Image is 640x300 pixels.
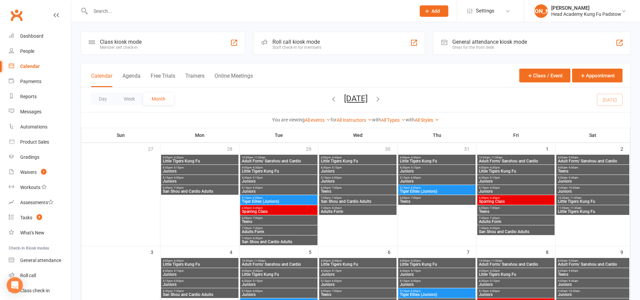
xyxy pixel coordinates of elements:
[9,165,71,180] a: Waivers 1
[20,94,37,99] div: Reports
[91,73,112,87] button: Calendar
[20,200,53,205] div: Assessments
[410,176,421,179] span: - 6:00pm
[9,74,71,89] a: Payments
[241,176,316,179] span: 4:30pm
[400,290,474,293] span: 5:15pm
[479,283,553,287] span: Juniors
[479,272,553,276] span: Little Tigers Kung Fu
[20,170,37,175] div: Waivers
[572,69,623,82] button: Appointment
[173,269,184,272] span: - 5:15pm
[620,143,630,154] div: 2
[479,179,553,183] span: Juniors
[489,269,500,272] span: - 4:30pm
[151,246,160,257] div: 3
[321,293,395,297] span: Teens
[321,269,395,272] span: 4:30pm
[479,199,553,203] span: Sparring Class
[567,156,578,159] span: - 9:00am
[162,272,237,276] span: Juniors
[20,185,40,190] div: Workouts
[567,290,580,293] span: - 10:30am
[9,135,71,150] a: Product Sales
[241,269,316,272] span: 4:00pm
[551,11,621,17] div: Head Academy Kung Fu Padstow
[252,269,263,272] span: - 4:30pm
[479,210,553,214] span: Teens
[400,279,474,283] span: 5:15pm
[400,169,474,173] span: Juniors
[321,210,395,214] span: Adults Form
[400,269,474,272] span: 4:30pm
[620,246,630,257] div: 9
[331,269,342,272] span: - 5:15pm
[173,166,184,169] span: - 5:15pm
[9,29,71,44] a: Dashboard
[400,189,474,193] span: Tiger Elites (Juniors)
[239,128,318,142] th: Tue
[558,166,628,169] span: 8:00am
[9,150,71,165] a: Gradings
[558,259,628,262] span: 8:00am
[241,189,316,193] span: Juniors
[400,176,474,179] span: 5:15pm
[479,189,553,193] span: Juniors
[20,33,43,39] div: Dashboard
[162,176,237,179] span: 5:15pm
[9,283,71,298] a: Class kiosk mode
[173,290,184,293] span: - 7:30pm
[241,179,316,183] span: Juniors
[241,207,316,210] span: 6:00pm
[452,45,527,50] div: Great for the front desk
[489,290,500,293] span: - 6:00pm
[321,199,395,203] span: San Shou and Cardio Adults
[410,166,421,169] span: - 5:15pm
[558,283,628,287] span: Juniors
[321,279,395,283] span: 5:15pm
[489,186,500,189] span: - 6:00pm
[241,279,316,283] span: 4:30pm
[385,143,397,154] div: 30
[519,69,570,82] button: Class / Event
[215,73,253,87] button: Online Meetings
[8,7,25,24] a: Clubworx
[534,4,548,18] div: [PERSON_NAME]
[173,279,184,283] span: - 6:00pm
[241,293,316,297] span: Juniors
[431,8,440,14] span: Add
[173,186,184,189] span: - 7:30pm
[331,166,342,169] span: - 5:15pm
[546,143,555,154] div: 1
[410,269,421,272] span: - 5:15pm
[556,128,630,142] th: Sat
[321,272,395,276] span: Juniors
[479,269,553,272] span: 4:00pm
[321,176,395,179] span: 5:15pm
[400,196,474,199] span: 6:00pm
[479,290,553,293] span: 5:15pm
[20,124,47,129] div: Automations
[489,217,500,220] span: - 7:45pm
[20,109,41,114] div: Messages
[241,186,316,189] span: 5:15pm
[331,176,342,179] span: - 6:00pm
[241,227,316,230] span: 7:00pm
[252,279,263,283] span: - 5:15pm
[241,230,316,234] span: Adults Form
[9,253,71,268] a: General attendance kiosk mode
[9,119,71,135] a: Automations
[173,156,184,159] span: - 4:30pm
[489,166,500,169] span: - 4:30pm
[20,139,49,145] div: Product Sales
[400,166,474,169] span: 4:30pm
[20,154,39,160] div: Gradings
[551,5,621,11] div: [PERSON_NAME]
[331,156,342,159] span: - 4:30pm
[567,279,578,283] span: - 9:45am
[241,240,316,244] span: San Shou and Cardio Adults
[558,159,628,163] span: Adult Form/ Sanshou and Cardio
[20,258,61,263] div: General attendance
[20,48,34,54] div: People
[479,220,553,224] span: Adults Form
